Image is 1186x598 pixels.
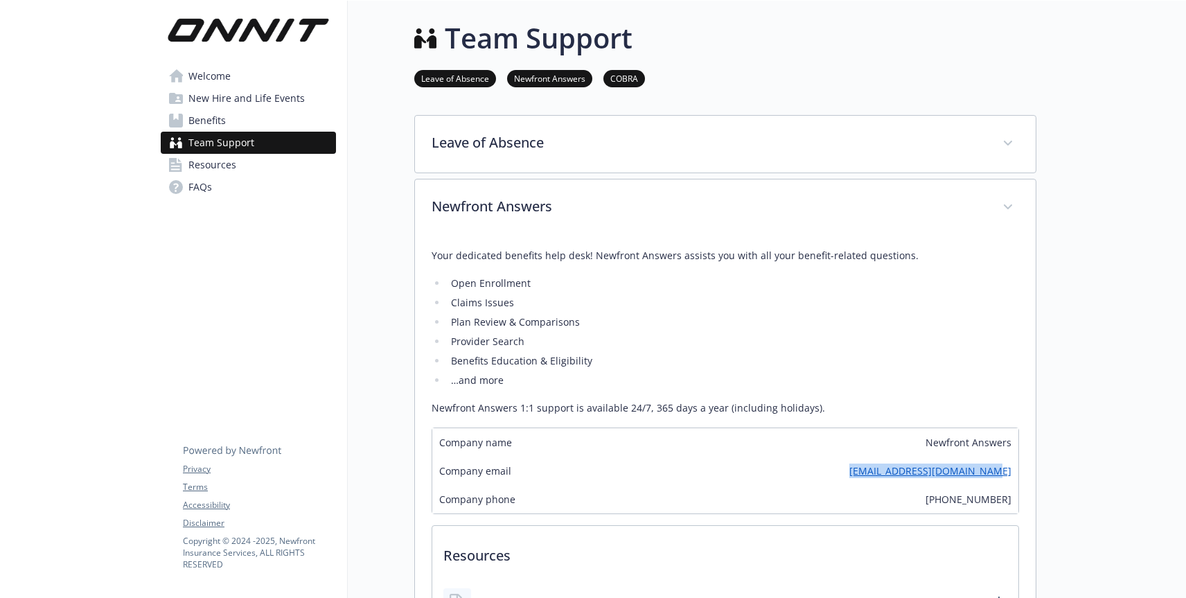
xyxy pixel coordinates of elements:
[926,492,1011,507] span: [PHONE_NUMBER]
[432,132,986,153] p: Leave of Absence
[183,535,335,570] p: Copyright © 2024 - 2025 , Newfront Insurance Services, ALL RIGHTS RESERVED
[188,132,254,154] span: Team Support
[188,87,305,109] span: New Hire and Life Events
[447,333,1019,350] li: Provider Search
[188,65,231,87] span: Welcome
[432,196,986,217] p: Newfront Answers
[447,353,1019,369] li: Benefits Education & Eligibility
[183,517,335,529] a: Disclaimer
[439,464,511,478] span: Company email
[161,87,336,109] a: New Hire and Life Events
[183,481,335,493] a: Terms
[432,400,1019,416] p: Newfront Answers 1:1 support is available 24/7, 365 days a year (including holidays).
[415,116,1036,173] div: Leave of Absence
[188,176,212,198] span: FAQs
[161,176,336,198] a: FAQs
[447,372,1019,389] li: …and more
[188,109,226,132] span: Benefits
[415,179,1036,236] div: Newfront Answers
[849,464,1011,478] a: [EMAIL_ADDRESS][DOMAIN_NAME]
[603,71,645,85] a: COBRA
[183,463,335,475] a: Privacy
[439,435,512,450] span: Company name
[414,71,496,85] a: Leave of Absence
[447,275,1019,292] li: Open Enrollment
[432,526,1018,577] p: Resources
[161,109,336,132] a: Benefits
[445,17,632,59] h1: Team Support
[161,65,336,87] a: Welcome
[447,314,1019,331] li: Plan Review & Comparisons
[161,154,336,176] a: Resources
[432,247,1019,264] p: Your dedicated benefits help desk! Newfront Answers assists you with all your benefit-related que...
[447,294,1019,311] li: Claims Issues
[188,154,236,176] span: Resources
[926,435,1011,450] span: Newfront Answers
[439,492,515,507] span: Company phone
[507,71,592,85] a: Newfront Answers
[183,499,335,511] a: Accessibility
[161,132,336,154] a: Team Support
